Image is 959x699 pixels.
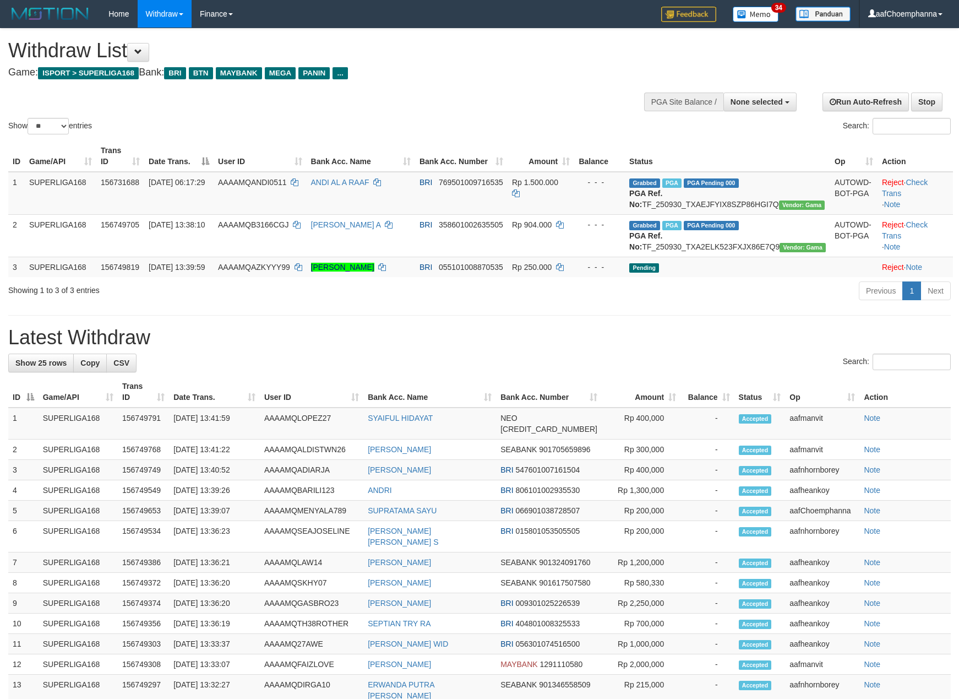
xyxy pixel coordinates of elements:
div: - - - [579,262,620,273]
td: [DATE] 13:36:20 [169,573,260,593]
span: Accepted [739,466,772,475]
span: 156731688 [101,178,139,187]
a: 1 [902,281,921,300]
a: [PERSON_NAME] [368,578,431,587]
h1: Withdraw List [8,40,628,62]
td: Rp 700,000 [602,614,680,634]
span: PGA Pending [684,178,739,188]
th: Game/API: activate to sort column ascending [25,140,96,172]
span: BRI [419,178,432,187]
span: Grabbed [629,178,660,188]
a: Note [864,465,880,474]
td: AAAAMQALDISTWN26 [260,440,363,460]
span: BRI [500,527,513,535]
th: ID [8,140,25,172]
label: Show entries [8,118,92,134]
td: AAAAMQSKHY07 [260,573,363,593]
td: Rp 1,300,000 [602,480,680,501]
span: BRI [500,486,513,495]
a: Note [864,619,880,628]
div: Showing 1 to 3 of 3 entries [8,280,391,296]
td: SUPERLIGA168 [39,614,118,634]
span: Copy 404801008325533 to clipboard [515,619,580,628]
span: ... [333,67,347,79]
span: Copy 055101008870535 to clipboard [439,263,503,272]
td: - [680,460,734,480]
label: Search: [843,118,951,134]
th: Status [625,140,830,172]
a: CSV [106,354,137,372]
td: aafheankoy [785,573,859,593]
button: None selected [723,93,797,111]
td: [DATE] 13:39:07 [169,501,260,521]
span: Accepted [739,527,772,537]
a: SYAIFUL HIDAYAT [368,414,433,422]
a: [PERSON_NAME] [PERSON_NAME] S [368,527,438,546]
td: - [680,521,734,552]
span: Copy 547601007161504 to clipboard [515,465,580,474]
span: 156749819 [101,263,139,272]
a: Stop [911,93,942,111]
td: - [680,654,734,675]
th: Trans ID: activate to sort column ascending [96,140,144,172]
td: [DATE] 13:36:20 [169,593,260,614]
td: [DATE] 13:41:22 [169,440,260,460]
input: Search: [873,118,951,134]
td: AAAAMQLOPEZ27 [260,408,363,440]
td: TF_250930_TXA2ELK523FXJX86E7Q9 [625,214,830,257]
span: [DATE] 13:39:59 [149,263,205,272]
a: SEPTIAN TRY RA [368,619,431,628]
span: CSV [113,359,129,367]
td: 2 [8,214,25,257]
td: aafmanvit [785,440,859,460]
span: PANIN [298,67,330,79]
span: [DATE] 13:38:10 [149,220,205,229]
img: Feedback.jpg [661,7,716,22]
td: 7 [8,552,39,573]
td: 156749374 [118,593,169,614]
img: Button%20Memo.svg [733,7,779,22]
td: [DATE] 13:39:26 [169,480,260,501]
th: Amount: activate to sort column ascending [508,140,574,172]
span: Copy 056301074516500 to clipboard [515,640,580,648]
td: AAAAMQADIARJA [260,460,363,480]
td: 3 [8,257,25,277]
td: SUPERLIGA168 [39,634,118,654]
a: [PERSON_NAME] [368,465,431,474]
a: [PERSON_NAME] [368,445,431,454]
td: AAAAMQGASBRO23 [260,593,363,614]
a: Note [864,414,880,422]
span: AAAAMQAZKYYY99 [218,263,290,272]
td: 156749308 [118,654,169,675]
a: Note [864,660,880,669]
a: Reject [882,220,904,229]
td: 156749356 [118,614,169,634]
td: 12 [8,654,39,675]
td: AAAAMQFAIZLOVE [260,654,363,675]
th: Bank Acc. Name: activate to sort column ascending [363,376,496,408]
td: - [680,573,734,593]
span: BTN [189,67,213,79]
td: - [680,552,734,573]
td: 156749534 [118,521,169,552]
span: Accepted [739,599,772,609]
img: panduan.png [795,7,851,21]
span: SEABANK [500,578,537,587]
span: Accepted [739,579,772,588]
a: [PERSON_NAME] WID [368,640,448,648]
a: Note [864,578,880,587]
a: Note [906,263,922,272]
span: ISPORT > SUPERLIGA168 [38,67,139,79]
th: Bank Acc. Name: activate to sort column ascending [307,140,415,172]
span: Accepted [739,640,772,649]
a: SUPRATAMA SAYU [368,506,437,515]
span: Rp 904.000 [512,220,552,229]
a: [PERSON_NAME] [368,599,431,608]
td: - [680,501,734,521]
td: [DATE] 13:33:07 [169,654,260,675]
td: Rp 400,000 [602,460,680,480]
span: 156749705 [101,220,139,229]
span: Accepted [739,486,772,496]
td: - [680,634,734,654]
td: SUPERLIGA168 [25,214,96,257]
